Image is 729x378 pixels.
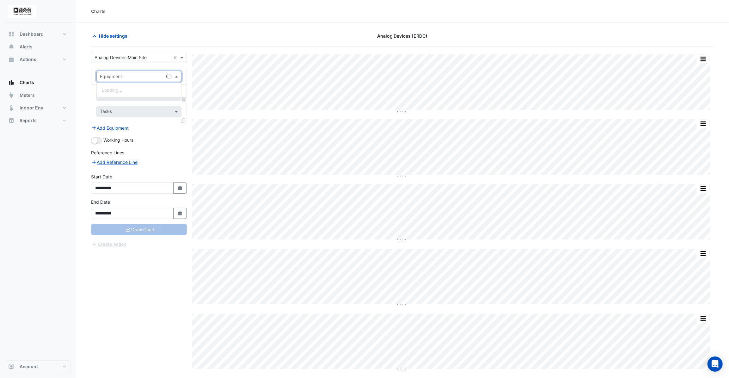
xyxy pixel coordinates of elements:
button: Indoor Env [5,102,71,114]
button: More Options [697,250,709,257]
span: Choose Function [181,96,187,102]
app-icon: Actions [8,56,15,63]
span: Dashboard [20,31,44,37]
span: Alerts [20,44,33,50]
span: Account [20,363,38,370]
app-icon: Charts [8,79,15,86]
span: Analog Devices (ERDC) [377,33,428,39]
button: Hide settings [91,30,132,41]
span: Indoor Env [20,105,43,111]
fa-icon: Select Date [177,185,183,191]
img: Company Logo [8,5,36,18]
label: Reference Lines [91,149,124,156]
app-icon: Alerts [8,44,15,50]
div: Open Intercom Messenger [708,356,723,372]
span: Meters [20,92,35,98]
button: Add Equipment [91,124,129,132]
fa-icon: Select Date [177,211,183,216]
button: Charts [5,76,71,89]
app-icon: Indoor Env [8,105,15,111]
button: More Options [697,314,709,322]
app-icon: Dashboard [8,31,15,37]
span: Clone Favourites and Tasks from this Equipment to other Equipment [181,118,185,123]
div: Charts [91,8,106,15]
span: Reports [20,117,37,124]
app-icon: Reports [8,117,15,124]
button: Account [5,360,71,373]
button: Reports [5,114,71,127]
label: Start Date [91,173,112,180]
span: Actions [20,56,36,63]
button: Dashboard [5,28,71,40]
span: Working Hours [103,137,133,143]
app-escalated-ticket-create-button: Please correct errors first [91,241,127,246]
button: Actions [5,53,71,66]
span: Clear [173,54,179,61]
button: More Options [697,120,709,128]
app-icon: Meters [8,92,15,98]
label: End Date [91,199,110,205]
button: More Options [697,185,709,193]
span: Hide settings [99,33,127,39]
button: More Options [697,55,709,63]
span: Charts [20,79,34,86]
div: Options List [97,83,181,97]
button: Meters [5,89,71,102]
button: Add Reference Line [91,158,138,166]
button: Alerts [5,40,71,53]
div: Tasks [99,108,112,116]
div: Loading... [97,85,181,95]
